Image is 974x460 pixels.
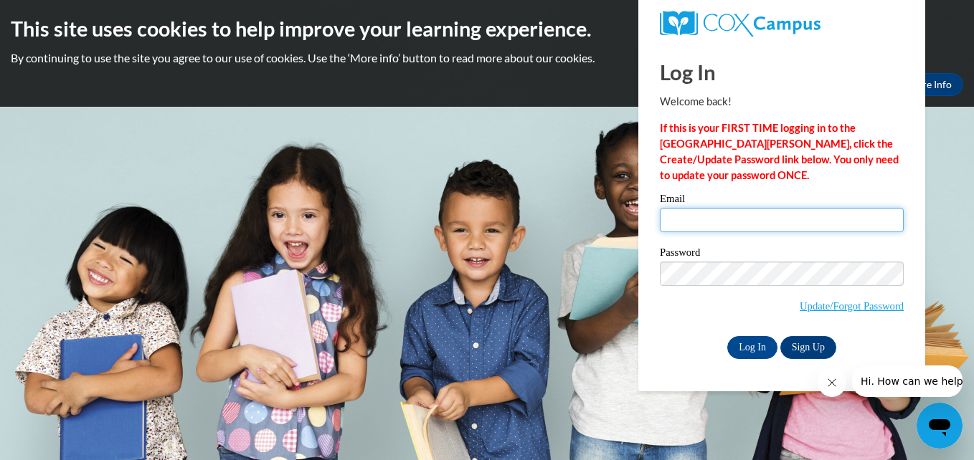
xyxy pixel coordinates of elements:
strong: If this is your FIRST TIME logging in to the [GEOGRAPHIC_DATA][PERSON_NAME], click the Create/Upd... [660,122,899,181]
label: Email [660,193,904,208]
h2: This site uses cookies to help improve your learning experience. [11,14,963,43]
span: Hi. How can we help? [9,10,116,21]
a: COX Campus [660,11,904,37]
iframe: Button to launch messaging window [917,403,963,449]
p: Welcome back! [660,94,904,110]
p: By continuing to use the site you agree to our use of cookies. Use the ‘More info’ button to read... [11,50,963,66]
img: COX Campus [660,11,821,37]
a: More Info [896,73,963,96]
iframe: Message from company [852,365,963,397]
h1: Log In [660,57,904,87]
label: Password [660,247,904,262]
iframe: Close message [818,368,846,397]
a: Sign Up [780,336,836,359]
input: Log In [727,336,777,359]
a: Update/Forgot Password [800,300,904,312]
